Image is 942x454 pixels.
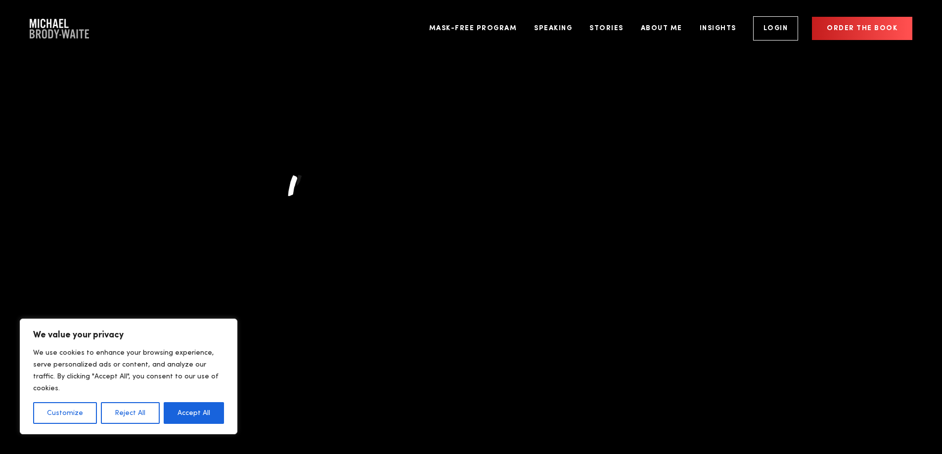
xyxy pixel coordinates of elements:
[20,319,237,434] div: We value your privacy
[296,170,297,197] span: '
[692,10,744,47] a: Insights
[753,16,799,41] a: Login
[33,402,97,424] button: Customize
[297,170,321,197] span: m
[287,170,296,197] span: I
[101,402,159,424] button: Reject All
[582,10,631,47] a: Stories
[527,10,580,47] a: Speaking
[633,10,690,47] a: About Me
[422,10,525,47] a: Mask-Free Program
[33,347,224,394] p: We use cookies to enhance your browsing experience, serve personalized ads or content, and analyz...
[812,17,912,40] a: Order the book
[164,402,224,424] button: Accept All
[30,19,89,39] a: Company Logo Company Logo
[33,329,224,341] p: We value your privacy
